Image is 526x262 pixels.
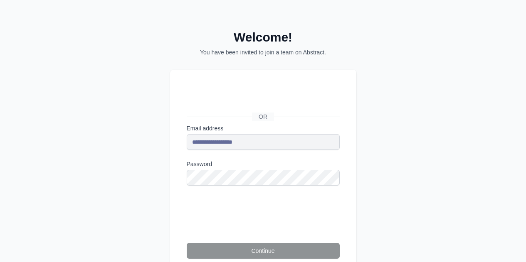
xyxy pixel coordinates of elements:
button: Continue [187,243,340,259]
label: Email address [187,124,340,132]
p: You have been invited to join a team on Abstract. [170,48,356,56]
iframe: reCAPTCHA [187,196,313,228]
label: Password [187,160,340,168]
span: OR [252,113,274,121]
h2: Welcome! [170,30,356,45]
iframe: Botón de Acceder con Google [183,89,343,107]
